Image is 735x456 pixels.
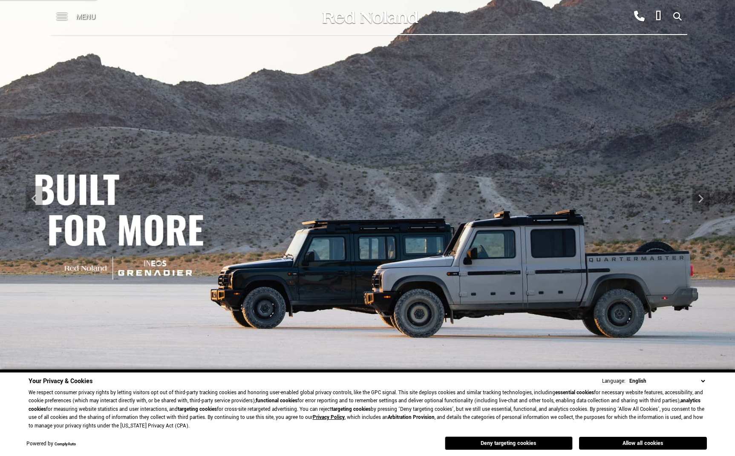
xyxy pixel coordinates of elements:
strong: targeting cookies [331,406,371,413]
div: Previous [26,186,43,211]
a: ComplyAuto [55,442,76,447]
strong: functional cookies [256,397,297,404]
button: Deny targeting cookies [445,436,573,450]
div: Language: [602,378,625,384]
div: Powered by [26,442,76,447]
strong: targeting cookies [178,406,217,413]
div: Next [692,186,709,211]
p: We respect consumer privacy rights by letting visitors opt out of third-party tracking cookies an... [29,389,707,430]
select: Language Select [627,377,707,386]
img: Red Noland Auto Group [321,10,419,25]
strong: Arbitration Provision [388,414,435,421]
strong: analytics cookies [29,397,700,413]
span: Your Privacy & Cookies [29,377,92,386]
a: Privacy Policy [313,414,345,421]
button: Allow all cookies [579,437,707,450]
strong: essential cookies [555,389,594,396]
